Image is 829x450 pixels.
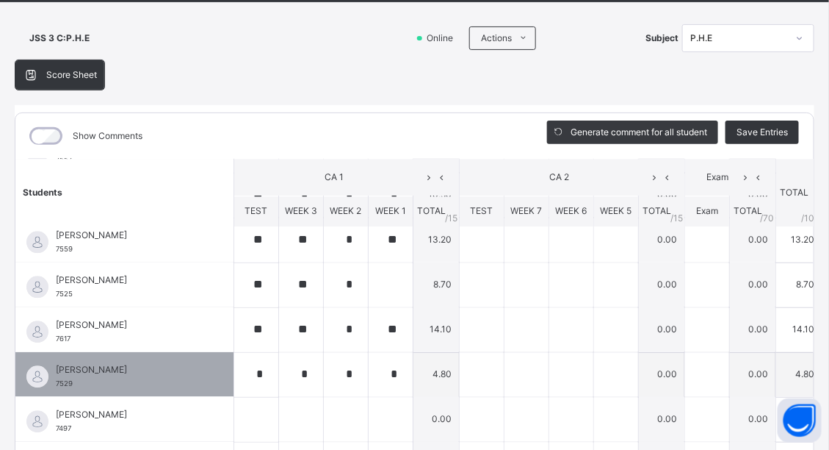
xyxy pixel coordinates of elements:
[511,206,543,217] span: WEEK 7
[730,352,776,397] td: 0.00
[26,366,48,388] img: default.svg
[670,212,683,225] span: / 15
[776,307,822,352] td: 14.10
[26,411,48,433] img: default.svg
[571,126,707,139] span: Generate comment for all student
[556,206,587,217] span: WEEK 6
[413,397,460,442] td: 0.00
[417,206,446,217] span: TOTAL
[642,206,671,217] span: TOTAL
[26,276,48,299] img: default.svg
[778,399,822,443] button: Open asap
[690,32,787,45] div: P.H.E
[639,218,685,262] td: 0.00
[639,262,685,307] td: 0.00
[471,206,493,217] span: TEST
[46,68,97,82] span: Score Sheet
[639,352,685,397] td: 0.00
[696,206,718,217] span: Exam
[696,171,739,185] span: Exam
[730,397,776,442] td: 0.00
[29,32,66,45] span: JSS 3 C :
[413,352,460,397] td: 4.80
[481,32,512,45] span: Actions
[736,126,788,139] span: Save Entries
[245,206,268,217] span: TEST
[330,206,362,217] span: WEEK 2
[56,409,200,422] span: [PERSON_NAME]
[285,206,317,217] span: WEEK 3
[26,321,48,343] img: default.svg
[801,212,820,225] span: /100
[413,307,460,352] td: 14.10
[56,319,200,332] span: [PERSON_NAME]
[413,218,460,262] td: 13.20
[56,290,73,299] span: 7525
[445,212,457,225] span: / 15
[26,232,48,254] img: default.svg
[776,159,822,227] th: TOTAL
[734,206,762,217] span: TOTAL
[56,229,200,243] span: [PERSON_NAME]
[56,364,200,377] span: [PERSON_NAME]
[23,187,62,198] span: Students
[73,129,142,143] label: Show Comments
[639,307,685,352] td: 0.00
[776,397,822,442] td: 0.00
[760,212,774,225] span: / 70
[776,262,822,307] td: 8.70
[56,246,73,254] span: 7559
[776,218,822,262] td: 13.20
[413,262,460,307] td: 8.70
[730,218,776,262] td: 0.00
[601,206,632,217] span: WEEK 5
[245,171,423,185] span: CA 1
[375,206,406,217] span: WEEK 1
[56,274,200,287] span: [PERSON_NAME]
[639,397,685,442] td: 0.00
[56,425,71,433] span: 7497
[471,171,648,185] span: CA 2
[776,352,822,397] td: 4.80
[730,262,776,307] td: 0.00
[645,32,678,45] span: Subject
[66,32,90,45] span: P.H.E
[56,335,70,343] span: 7617
[56,380,73,388] span: 7529
[425,32,462,45] span: Online
[730,307,776,352] td: 0.00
